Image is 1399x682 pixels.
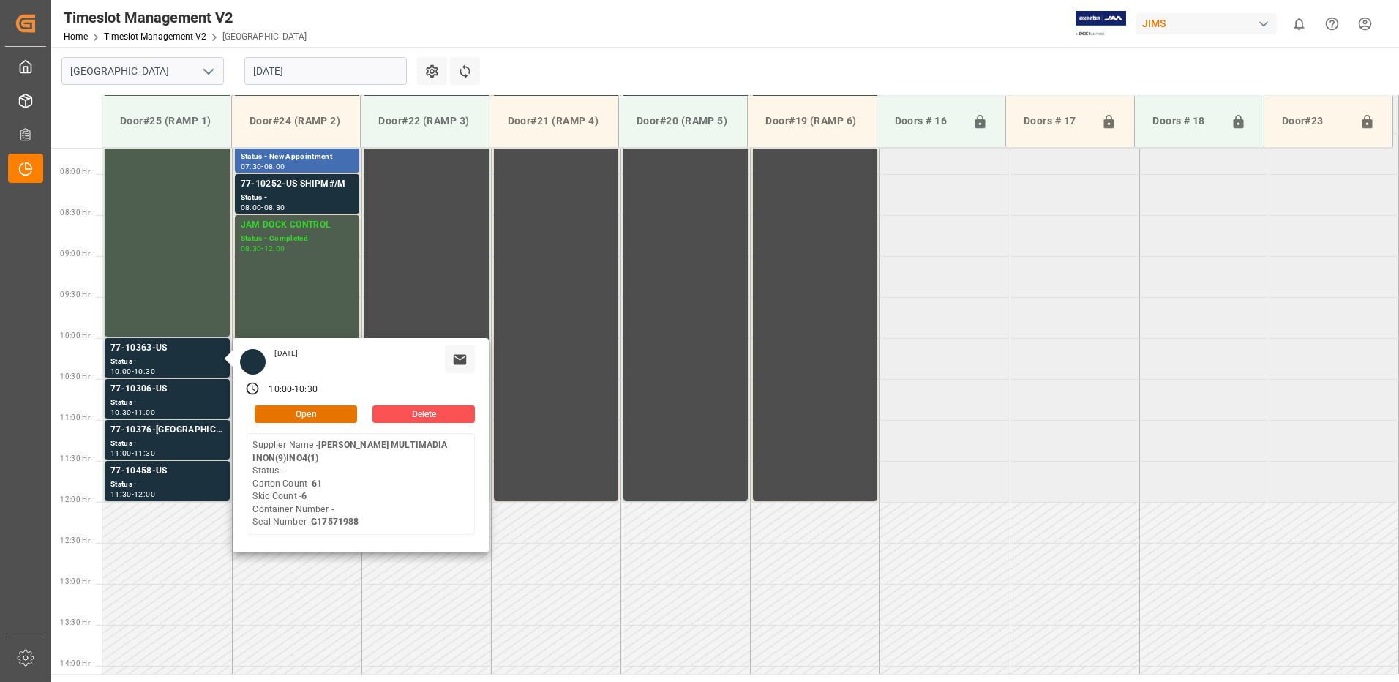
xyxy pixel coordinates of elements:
[132,409,134,416] div: -
[241,192,353,204] div: Status -
[252,439,469,529] div: Supplier Name - Status - Carton Count - Skid Count - Container Number - Seal Number -
[60,413,90,421] span: 11:00 Hr
[60,454,90,462] span: 11:30 Hr
[110,479,224,491] div: Status -
[64,31,88,42] a: Home
[60,250,90,258] span: 09:00 Hr
[110,491,132,498] div: 11:30
[1136,13,1277,34] div: JIMS
[312,479,322,489] b: 61
[301,491,307,501] b: 6
[1136,10,1283,37] button: JIMS
[372,405,475,423] button: Delete
[269,348,303,359] div: [DATE]
[1316,7,1349,40] button: Help Center
[1147,108,1224,135] div: Doors # 18
[60,372,90,381] span: 10:30 Hr
[269,383,292,397] div: 10:00
[502,108,607,135] div: Door#21 (RAMP 4)
[311,517,359,527] b: G17571988
[241,245,262,252] div: 08:30
[134,409,155,416] div: 11:00
[244,108,348,135] div: Door#24 (RAMP 2)
[114,108,220,135] div: Door#25 (RAMP 1)
[294,383,318,397] div: 10:30
[197,60,219,83] button: open menu
[104,31,206,42] a: Timeslot Management V2
[64,7,307,29] div: Timeslot Management V2
[60,209,90,217] span: 08:30 Hr
[60,536,90,544] span: 12:30 Hr
[60,618,90,626] span: 13:30 Hr
[60,168,90,176] span: 08:00 Hr
[241,218,353,233] div: JAM DOCK CONTROL
[134,450,155,457] div: 11:30
[241,151,353,163] div: Status - New Appointment
[110,464,224,479] div: 77-10458-US
[110,95,224,110] div: JAM DOCK CONTROL
[261,245,263,252] div: -
[110,356,224,368] div: Status -
[1018,108,1095,135] div: Doors # 17
[110,368,132,375] div: 10:00
[134,491,155,498] div: 12:00
[241,233,353,245] div: Status - Completed
[132,368,134,375] div: -
[132,491,134,498] div: -
[110,438,224,450] div: Status -
[60,659,90,667] span: 14:00 Hr
[110,397,224,409] div: Status -
[241,177,353,192] div: 77-10252-US SHIPM#/M
[631,108,735,135] div: Door#20 (RAMP 5)
[255,405,357,423] button: Open
[372,108,477,135] div: Door#22 (RAMP 3)
[264,204,285,211] div: 08:30
[61,57,224,85] input: Type to search/select
[60,291,90,299] span: 09:30 Hr
[241,163,262,170] div: 07:30
[60,577,90,585] span: 13:00 Hr
[264,163,285,170] div: 08:00
[244,57,407,85] input: DD.MM.YYYY
[889,108,967,135] div: Doors # 16
[1276,108,1354,135] div: Door#23
[60,495,90,503] span: 12:00 Hr
[132,450,134,457] div: -
[252,440,447,463] b: [PERSON_NAME] MULTIMADIA INON(9)INO4(1)
[261,163,263,170] div: -
[110,450,132,457] div: 11:00
[292,383,294,397] div: -
[264,245,285,252] div: 12:00
[60,331,90,340] span: 10:00 Hr
[261,204,263,211] div: -
[1283,7,1316,40] button: show 0 new notifications
[1076,11,1126,37] img: Exertis%20JAM%20-%20Email%20Logo.jpg_1722504956.jpg
[759,108,864,135] div: Door#19 (RAMP 6)
[110,382,224,397] div: 77-10306-US
[241,204,262,211] div: 08:00
[110,341,224,356] div: 77-10363-US
[110,423,224,438] div: 77-10376-[GEOGRAPHIC_DATA]
[134,368,155,375] div: 10:30
[110,409,132,416] div: 10:30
